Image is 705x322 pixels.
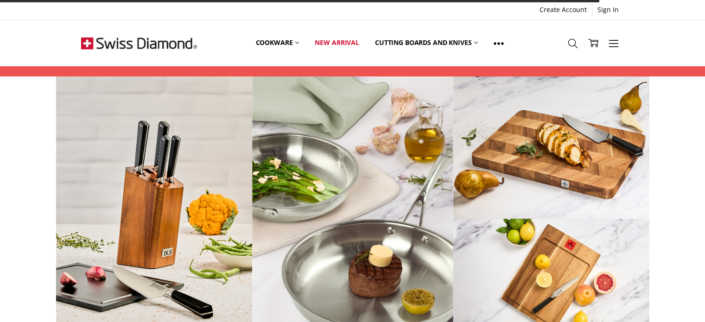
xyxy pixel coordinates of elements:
a: Create Account [534,3,592,16]
img: Free Shipping On Every Order [81,20,197,66]
a: Cutting boards and knives [367,22,486,63]
a: Cookware [248,22,307,63]
a: New arrival [307,22,367,63]
a: Show All [486,22,512,64]
a: Sign In [592,3,624,16]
